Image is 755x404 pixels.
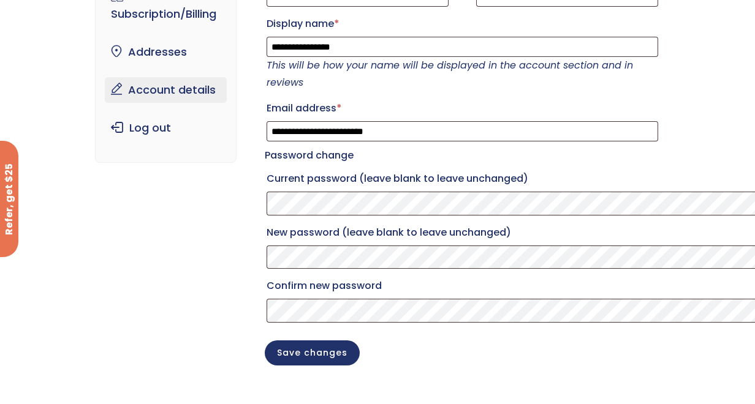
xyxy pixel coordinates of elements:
em: This will be how your name will be displayed in the account section and in reviews [267,58,633,89]
label: Display name [267,14,658,34]
label: Email address [267,99,658,118]
a: Account details [105,77,226,103]
button: Save changes [265,340,360,365]
legend: Password change [265,147,354,164]
a: Addresses [105,39,226,65]
a: Log out [105,115,226,141]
